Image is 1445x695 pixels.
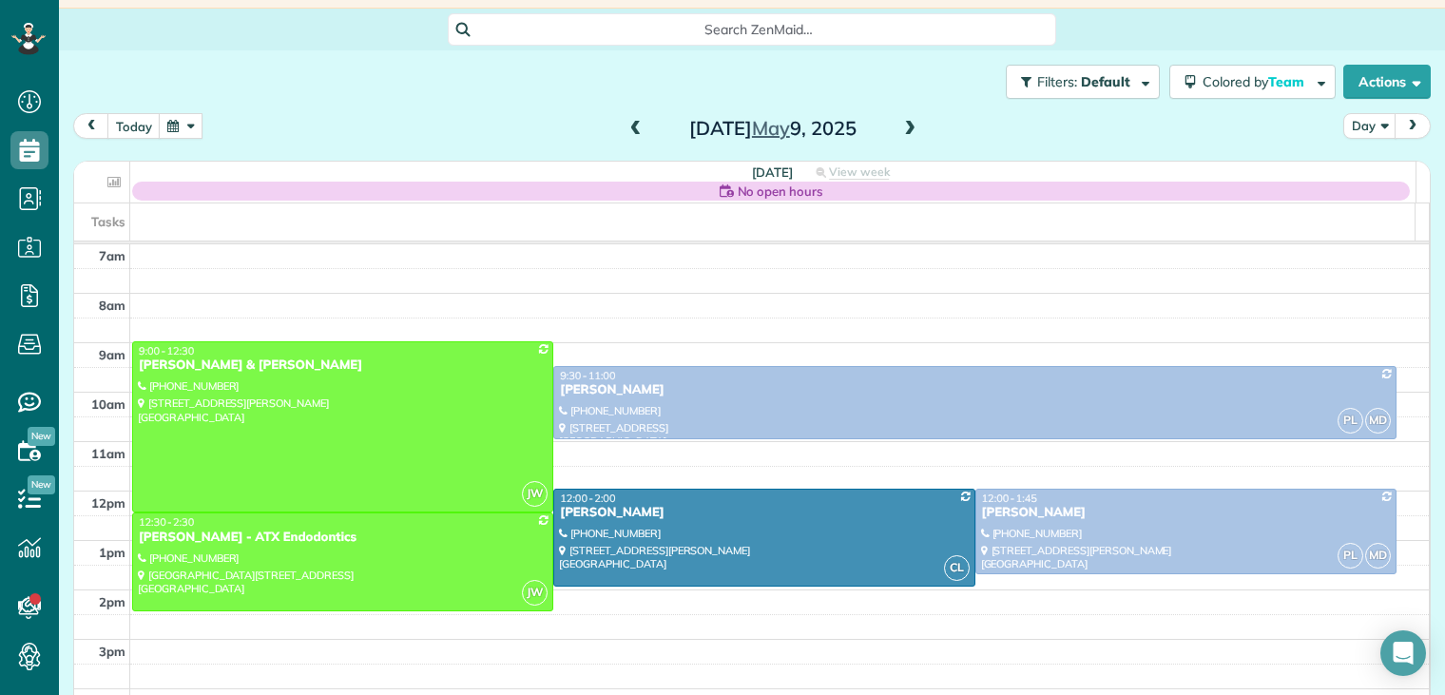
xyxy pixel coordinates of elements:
[522,481,548,507] span: JW
[522,580,548,606] span: JW
[99,347,125,362] span: 9am
[1395,113,1431,139] button: next
[1037,73,1077,90] span: Filters:
[981,505,1391,521] div: [PERSON_NAME]
[1268,73,1307,90] span: Team
[99,545,125,560] span: 1pm
[28,475,55,494] span: New
[1006,65,1160,99] button: Filters: Default
[654,118,892,139] h2: [DATE] 9, 2025
[982,492,1037,505] span: 12:00 - 1:45
[1343,113,1397,139] button: Day
[738,182,823,201] span: No open hours
[1365,543,1391,569] span: MD
[1365,408,1391,434] span: MD
[138,357,548,374] div: [PERSON_NAME] & [PERSON_NAME]
[73,113,109,139] button: prev
[139,344,194,357] span: 9:00 - 12:30
[139,515,194,529] span: 12:30 - 2:30
[91,446,125,461] span: 11am
[107,113,161,139] button: today
[1380,630,1426,676] div: Open Intercom Messenger
[829,164,890,180] span: View week
[752,116,790,140] span: May
[1203,73,1311,90] span: Colored by
[944,555,970,581] span: CL
[996,65,1160,99] a: Filters: Default
[99,594,125,609] span: 2pm
[99,644,125,659] span: 3pm
[138,530,548,546] div: [PERSON_NAME] - ATX Endodontics
[752,164,793,180] span: [DATE]
[560,369,615,382] span: 9:30 - 11:00
[91,495,125,511] span: 12pm
[1338,408,1363,434] span: PL
[91,214,125,229] span: Tasks
[99,248,125,263] span: 7am
[1338,543,1363,569] span: PL
[560,492,615,505] span: 12:00 - 2:00
[91,396,125,412] span: 10am
[559,382,1391,398] div: [PERSON_NAME]
[1081,73,1131,90] span: Default
[1343,65,1431,99] button: Actions
[99,298,125,313] span: 8am
[559,505,969,521] div: [PERSON_NAME]
[1169,65,1336,99] button: Colored byTeam
[28,427,55,446] span: New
